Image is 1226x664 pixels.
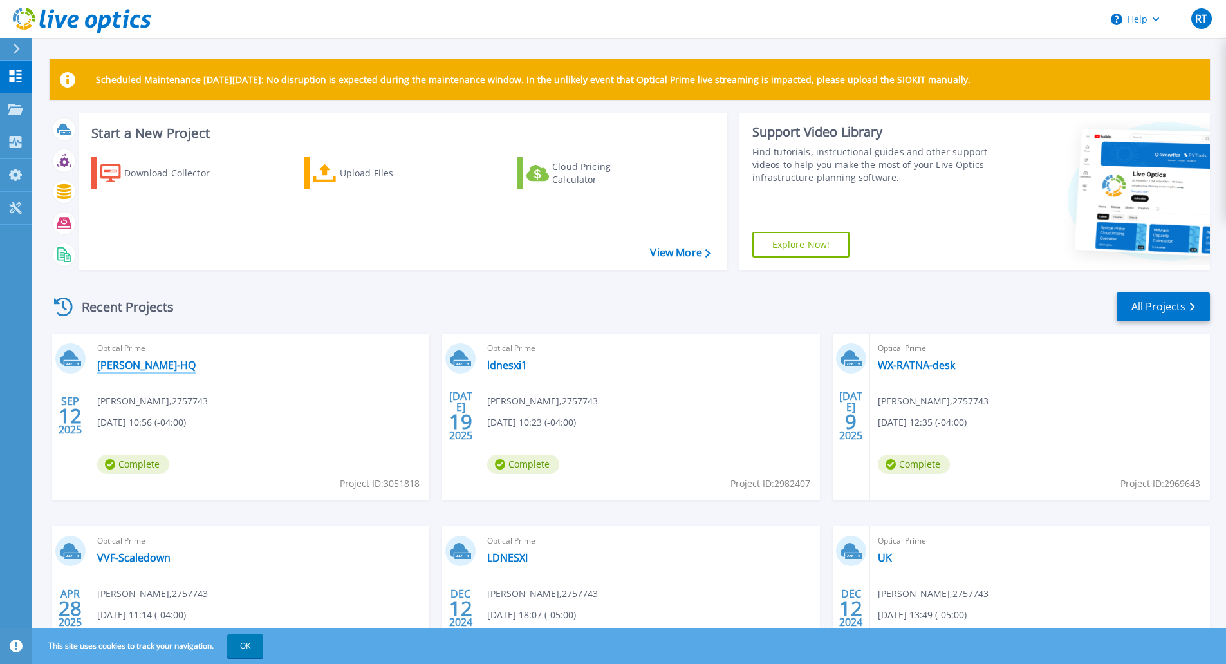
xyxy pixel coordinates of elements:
div: [DATE] 2025 [449,392,473,439]
span: [DATE] 12:35 (-04:00) [878,415,967,430]
div: Cloud Pricing Calculator [552,160,655,186]
a: Upload Files [304,157,448,189]
span: [DATE] 11:14 (-04:00) [97,608,186,622]
div: Support Video Library [752,124,992,140]
div: SEP 2025 [58,392,82,439]
div: [DATE] 2025 [839,392,863,439]
span: [PERSON_NAME] , 2757743 [97,587,208,601]
span: [DATE] 10:23 (-04:00) [487,415,576,430]
span: 12 [449,603,472,614]
span: Optical Prime [878,341,1202,356]
p: Scheduled Maintenance [DATE][DATE]: No disruption is expected during the maintenance window. In t... [96,75,971,85]
a: LDNESXI [487,551,528,564]
span: Optical Prime [97,534,422,548]
a: UK [878,551,892,564]
span: Optical Prime [487,341,812,356]
div: Recent Projects [50,291,191,323]
div: Find tutorials, instructional guides and other support videos to help you make the most of your L... [752,146,992,184]
button: OK [227,634,263,658]
span: [PERSON_NAME] , 2757743 [487,587,598,601]
span: Complete [878,455,950,474]
span: [PERSON_NAME] , 2757743 [878,394,989,408]
span: Project ID: 2969643 [1120,477,1200,491]
span: Optical Prime [97,341,422,356]
h3: Start a New Project [91,126,710,140]
span: 19 [449,416,472,427]
a: Explore Now! [752,232,850,258]
span: Optical Prime [878,534,1202,548]
a: WX-RATNA-desk [878,359,955,372]
span: [PERSON_NAME] , 2757743 [487,394,598,408]
a: View More [650,247,710,259]
a: Download Collector [91,157,235,189]
span: 12 [839,603,862,614]
div: DEC 2024 [449,585,473,632]
span: 12 [59,410,82,421]
div: APR 2025 [58,585,82,632]
span: Complete [97,455,169,474]
span: Project ID: 2982407 [730,477,810,491]
span: [DATE] 13:49 (-05:00) [878,608,967,622]
a: [PERSON_NAME]-HQ [97,359,196,372]
div: Download Collector [124,160,227,186]
span: 9 [845,416,857,427]
span: [PERSON_NAME] , 2757743 [878,587,989,601]
a: All Projects [1117,292,1210,321]
span: [PERSON_NAME] , 2757743 [97,394,208,408]
div: Upload Files [340,160,443,186]
a: Cloud Pricing Calculator [517,157,661,189]
span: 28 [59,603,82,614]
span: RT [1195,14,1207,24]
span: Optical Prime [487,534,812,548]
span: This site uses cookies to track your navigation. [35,634,263,658]
span: [DATE] 10:56 (-04:00) [97,415,186,430]
a: VVF-Scaledown [97,551,171,564]
span: Project ID: 3051818 [340,477,420,491]
div: DEC 2024 [839,585,863,632]
span: Complete [487,455,559,474]
a: ldnesxi1 [487,359,527,372]
span: [DATE] 18:07 (-05:00) [487,608,576,622]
